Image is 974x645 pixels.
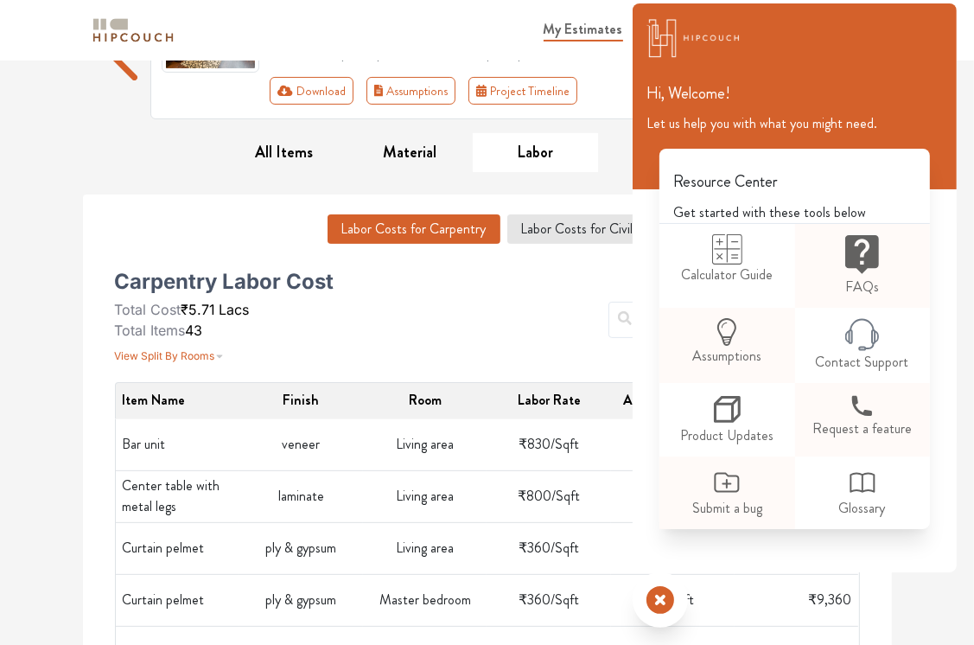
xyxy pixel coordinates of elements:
button: Finish [283,390,319,411]
span: Total Items [115,322,186,339]
a: Contact Support [795,308,930,383]
a: Request a feature [795,383,930,450]
div: First group [270,77,591,105]
td: 25 [611,523,735,575]
button: View Split By Rooms [115,341,224,365]
span: ₹360 [519,538,551,558]
button: Project Timeline [468,77,577,105]
span: Lacs [220,301,250,318]
a: Glossary [795,457,930,529]
span: ₹830 [519,434,551,454]
input: Item name [608,302,859,338]
h2: Resource Center [659,159,930,192]
th: Item Name [116,383,239,418]
button: Labor Costs for Carpentry [328,214,500,244]
span: Total Cost [115,301,181,318]
td: laminate [239,471,363,523]
td: Living area [363,523,487,575]
button: Manual [598,133,724,172]
a: Calculator Guide [659,224,794,296]
td: Center table with metal legs [116,471,239,523]
button: Download [270,77,353,105]
button: Labor Rate [518,390,581,411]
button: Material [347,133,473,172]
img: logo-horizontal.svg [90,16,176,46]
td: 26 [611,575,735,627]
td: 14 [611,419,735,471]
span: / Sqft [551,434,579,455]
img: logo-white.png [646,15,742,61]
p: Let us help you with what you might need. [646,113,943,134]
h5: Carpentry Labor Cost [115,275,334,289]
td: Master bedroom [363,575,487,627]
td: Bar unit [116,419,239,471]
span: / Sqft [551,590,579,610]
a: FAQs [795,224,930,308]
td: Curtain pelmet [116,575,239,627]
h2: Hi, Welcome! [646,85,943,104]
td: Living area [363,419,487,471]
td: Living area [363,471,487,523]
div: Toolbar with button groups [270,77,697,105]
span: ₹800 [518,486,551,506]
button: All Items [221,133,347,172]
button: Labor [473,133,599,172]
a: Product Updates [659,383,794,457]
span: My Estimates [544,19,623,39]
span: / Sqft [551,486,580,507]
span: logo-horizontal.svg [90,11,176,50]
td: ply & gypsum [239,575,363,627]
span: View Split By Rooms [115,349,215,362]
button: Labor Costs for Civil [507,214,647,244]
li: 43 [115,320,203,341]
button: Assumptions [366,77,456,105]
td: 9 [611,471,735,523]
button: Area Considered [623,390,722,411]
span: ₹5.71 [181,301,216,318]
th: Room [363,383,487,418]
td: ply & gypsum [239,523,363,575]
td: veneer [239,419,363,471]
span: ₹360 [519,590,551,610]
span: / Sqft [551,538,579,559]
a: Submit a bug [659,457,794,529]
td: Curtain pelmet [116,523,239,575]
a: Assumptions [659,308,794,377]
p: Get started with these tools below [659,202,930,223]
